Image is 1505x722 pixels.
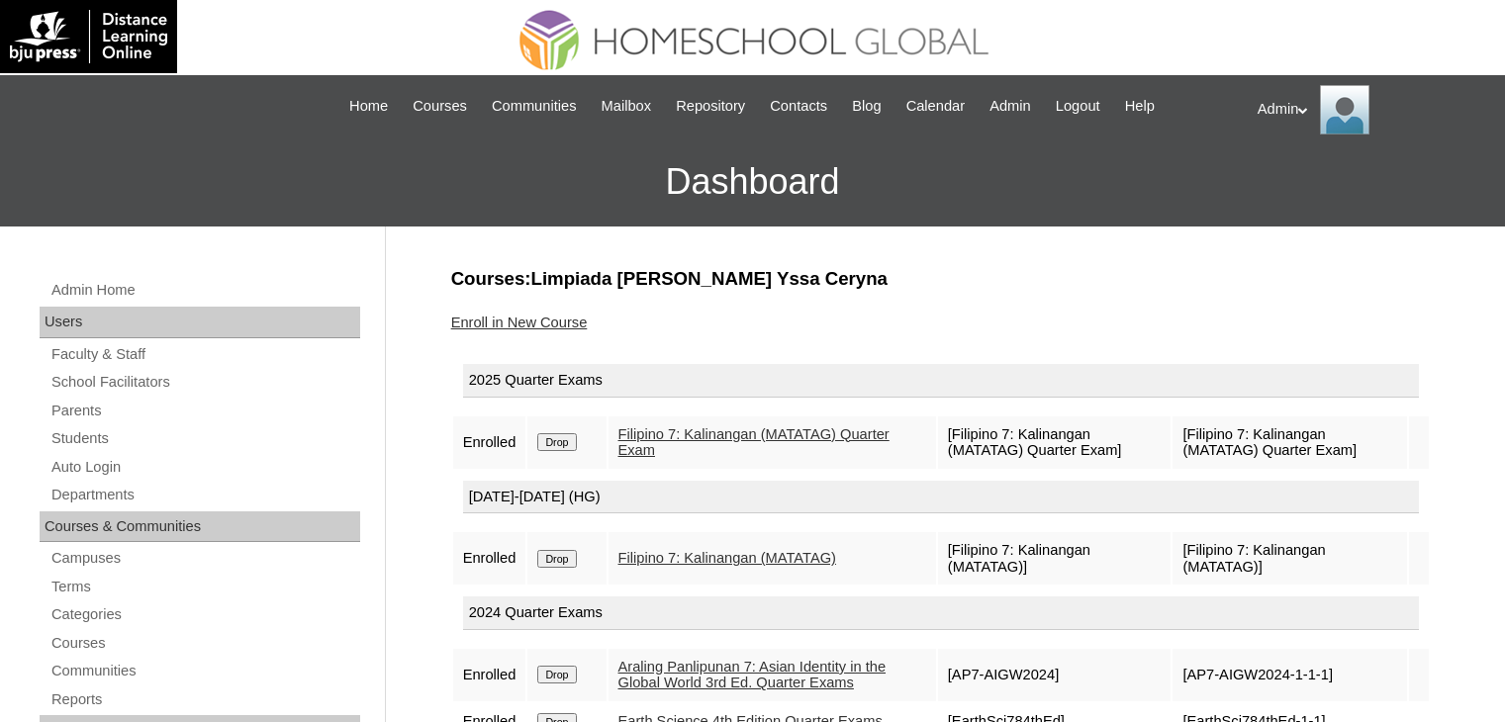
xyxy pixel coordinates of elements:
[676,95,745,118] span: Repository
[463,364,1419,398] div: 2025 Quarter Exams
[938,416,1172,469] td: [Filipino 7: Kalinangan (MATATAG) Quarter Exam]
[451,266,1431,292] h3: Courses:Limpiada [PERSON_NAME] Yssa Ceryna
[938,649,1172,701] td: [AP7-AIGW2024]
[1115,95,1165,118] a: Help
[1173,416,1406,469] td: [Filipino 7: Kalinangan (MATATAG) Quarter Exam]
[453,532,526,585] td: Enrolled
[49,370,360,395] a: School Facilitators
[49,687,360,712] a: Reports
[482,95,587,118] a: Communities
[989,95,1031,118] span: Admin
[463,596,1419,630] div: 2024 Quarter Exams
[537,550,576,568] input: Drop
[49,546,360,571] a: Campuses
[842,95,891,118] a: Blog
[618,550,836,566] a: Filipino 7: Kalinangan (MATATAG)
[49,659,360,683] a: Communities
[413,95,467,118] span: Courses
[492,95,577,118] span: Communities
[339,95,398,118] a: Home
[592,95,662,118] a: Mailbox
[938,532,1172,585] td: [Filipino 7: Kalinangan (MATATAG)]
[451,315,588,330] a: Enroll in New Course
[1173,649,1406,701] td: [AP7-AIGW2024-1-1-1]
[49,278,360,303] a: Admin Home
[49,455,360,480] a: Auto Login
[463,481,1419,514] div: [DATE]-[DATE] (HG)
[1173,532,1406,585] td: [Filipino 7: Kalinangan (MATATAG)]
[403,95,477,118] a: Courses
[602,95,652,118] span: Mailbox
[1046,95,1110,118] a: Logout
[896,95,975,118] a: Calendar
[49,483,360,507] a: Departments
[1320,85,1369,135] img: Admin Homeschool Global
[618,426,890,459] a: Filipino 7: Kalinangan (MATATAG) Quarter Exam
[10,137,1495,226] h3: Dashboard
[40,307,360,338] div: Users
[49,399,360,423] a: Parents
[980,95,1041,118] a: Admin
[1125,95,1155,118] span: Help
[770,95,827,118] span: Contacts
[349,95,388,118] span: Home
[760,95,837,118] a: Contacts
[852,95,881,118] span: Blog
[666,95,755,118] a: Repository
[49,342,360,367] a: Faculty & Staff
[49,575,360,599] a: Terms
[49,602,360,627] a: Categories
[1056,95,1100,118] span: Logout
[453,649,526,701] td: Enrolled
[537,433,576,451] input: Drop
[618,659,887,691] a: Araling Panlipunan 7: Asian Identity in the Global World 3rd Ed. Quarter Exams
[40,511,360,543] div: Courses & Communities
[453,416,526,469] td: Enrolled
[10,10,167,63] img: logo-white.png
[906,95,965,118] span: Calendar
[1258,85,1485,135] div: Admin
[49,426,360,451] a: Students
[537,666,576,683] input: Drop
[49,631,360,656] a: Courses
